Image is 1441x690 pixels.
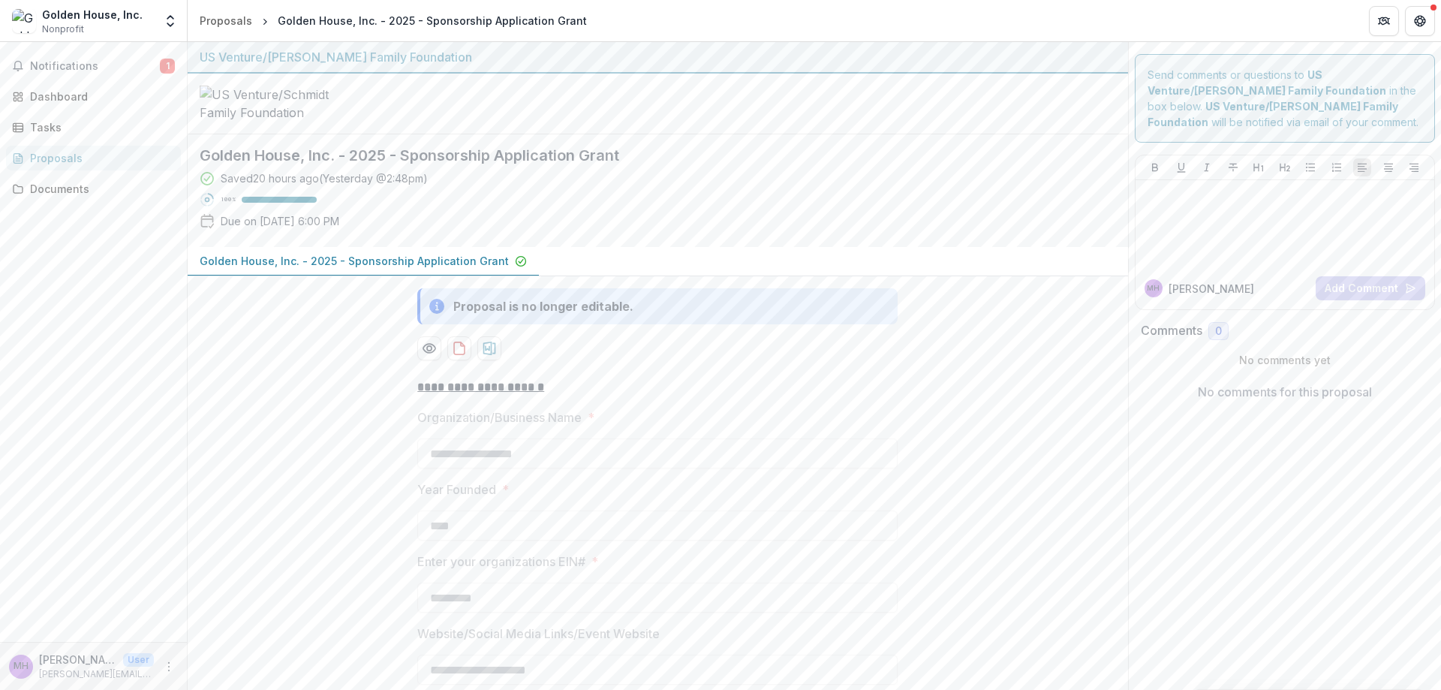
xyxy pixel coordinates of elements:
[1198,158,1216,176] button: Italicize
[1353,158,1371,176] button: Align Left
[1224,158,1242,176] button: Strike
[1369,6,1399,36] button: Partners
[1405,6,1435,36] button: Get Help
[30,181,169,197] div: Documents
[453,297,633,315] div: Proposal is no longer editable.
[1316,276,1425,300] button: Add Comment
[1135,54,1436,143] div: Send comments or questions to in the box below. will be notified via email of your comment.
[30,119,169,135] div: Tasks
[30,150,169,166] div: Proposals
[417,408,582,426] p: Organization/Business Name
[6,176,181,201] a: Documents
[1301,158,1319,176] button: Bullet List
[221,194,236,205] p: 100 %
[221,170,428,186] div: Saved 20 hours ago ( Yesterday @ 2:48pm )
[39,652,117,667] p: [PERSON_NAME]
[123,653,154,667] p: User
[200,253,509,269] p: Golden House, Inc. - 2025 - Sponsorship Application Grant
[1141,324,1202,338] h2: Comments
[42,23,84,36] span: Nonprofit
[221,213,339,229] p: Due on [DATE] 6:00 PM
[1215,325,1222,338] span: 0
[417,553,585,571] p: Enter your organizations EIN#
[1141,352,1430,368] p: No comments yet
[200,86,350,122] img: US Venture/Schmidt Family Foundation
[447,336,471,360] button: download-proposal
[1172,158,1190,176] button: Underline
[194,10,593,32] nav: breadcrumb
[1146,158,1164,176] button: Bold
[1328,158,1346,176] button: Ordered List
[417,481,496,499] p: Year Founded
[278,13,587,29] div: Golden House, Inc. - 2025 - Sponsorship Application Grant
[477,336,501,360] button: download-proposal
[12,9,36,33] img: Golden House, Inc.
[1276,158,1294,176] button: Heading 2
[417,336,441,360] button: Preview f64516ba-6647-4bb2-ac65-71a8b9f16268-0.pdf
[1250,158,1268,176] button: Heading 1
[160,59,175,74] span: 1
[1147,285,1160,292] div: Marissa Heim
[1169,281,1254,297] p: [PERSON_NAME]
[1198,383,1372,401] p: No comments for this proposal
[14,661,29,671] div: Marissa Heim
[6,146,181,170] a: Proposals
[42,7,143,23] div: Golden House, Inc.
[160,6,181,36] button: Open entity switcher
[39,667,154,681] p: [PERSON_NAME][EMAIL_ADDRESS][DOMAIN_NAME]
[200,48,1116,66] div: US Venture/[PERSON_NAME] Family Foundation
[1148,100,1398,128] strong: US Venture/[PERSON_NAME] Family Foundation
[200,13,252,29] div: Proposals
[6,54,181,78] button: Notifications1
[1405,158,1423,176] button: Align Right
[6,84,181,109] a: Dashboard
[30,89,169,104] div: Dashboard
[417,625,660,643] p: Website/Social Media Links/Event Website
[30,60,160,73] span: Notifications
[1379,158,1397,176] button: Align Center
[160,658,178,676] button: More
[194,10,258,32] a: Proposals
[6,115,181,140] a: Tasks
[200,146,1092,164] h2: Golden House, Inc. - 2025 - Sponsorship Application Grant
